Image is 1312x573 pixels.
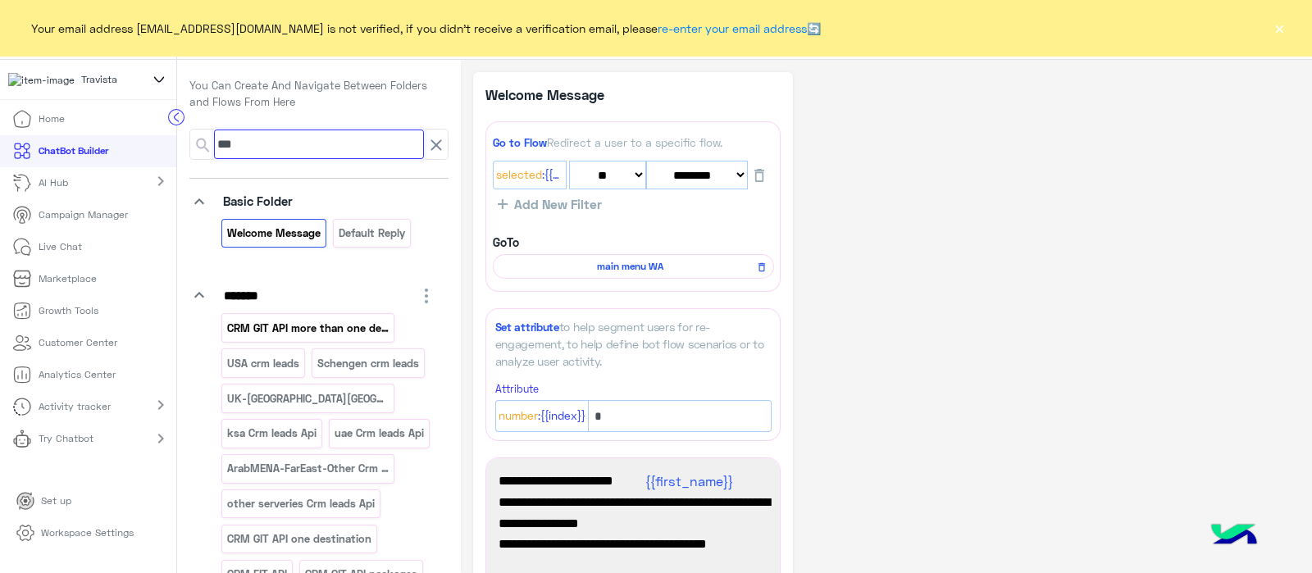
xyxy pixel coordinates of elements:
p: ChatBot Builder [39,143,108,158]
mat-icon: chevron_right [151,429,171,448]
span: أهلاً بك في ترافستا [GEOGRAPHIC_DATA]. رحلتك تبدأ هنا! اكتشف العالم بسهولة وراحة. ✈🤩 [499,492,768,534]
span: :{{ChannelId}} [542,166,563,184]
span: Number [499,407,538,425]
p: Growth Tools [39,303,98,318]
i: keyboard_arrow_down [189,285,209,305]
p: Campaign Manager [39,207,128,222]
p: Try Chatbot [39,431,93,446]
p: You Can Create And Navigate Between Folders and Flows From Here [189,78,449,110]
a: re-enter your email address [658,21,807,35]
span: Selected [496,166,542,184]
i: keyboard_arrow_down [189,192,209,211]
span: Your email address [EMAIL_ADDRESS][DOMAIN_NAME] is not verified, if you didn't receive a verifica... [31,20,821,37]
span: {{first_name}} [645,473,733,489]
span: يرجى اختيار لغتك المفضلة لمتابعة رحلتك. 😊 [499,534,768,555]
p: Home [39,111,65,126]
button: × [1271,20,1287,36]
p: ksa Crm leads Api [226,424,318,443]
span: Go to Flow [493,136,547,149]
span: :{{index}} [538,407,585,425]
p: CRM GIT API one destination [226,530,373,548]
mat-icon: chevron_right [151,395,171,415]
p: CRM GIT API more than one destination [226,319,390,338]
p: Workspace Settings [41,525,134,540]
p: Welcome Message [226,224,322,243]
span: Travista [81,72,117,87]
button: Add New Filter [493,196,607,212]
b: GoTo [493,235,519,249]
div: main menu WA [493,254,774,279]
small: Attribute [495,383,539,395]
span: Set attribute [495,321,559,334]
button: Remove Flow [751,257,772,277]
p: UK-Canada-Australia crm leads [226,389,390,408]
p: Live Chat [39,239,82,254]
p: Default reply [337,224,406,243]
mat-icon: chevron_right [151,171,171,191]
p: AI Hub [39,175,68,190]
div: Redirect a user to a specific flow. [493,134,774,151]
p: Welcome Message [485,84,633,105]
span: Add New Filter [508,197,602,211]
div: to help segment users for re-engagement, to help define bot flow scenarios or to analyze user act... [495,318,772,370]
p: uae Crm leads Api [333,424,425,443]
img: 312138898846134 [8,73,75,88]
p: Marketplace [39,271,97,286]
p: Set up [41,493,71,508]
p: USA crm leads [226,354,301,373]
span: main menu WA [502,259,759,274]
p: Schengen crm leads [316,354,420,373]
span: مرحباً! [499,471,768,492]
p: other serveries Crm leads Api [226,494,376,513]
p: Activity tracker [39,399,111,414]
img: hulul-logo.png [1205,507,1263,565]
span: Basic Folder [223,193,293,208]
p: ArabMENA-FarEast-Other Crm leads [226,459,390,478]
p: Customer Center [39,335,117,350]
a: Workspace Settings [3,517,147,549]
a: Set up [3,485,84,517]
p: Analytics Center [39,367,116,382]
